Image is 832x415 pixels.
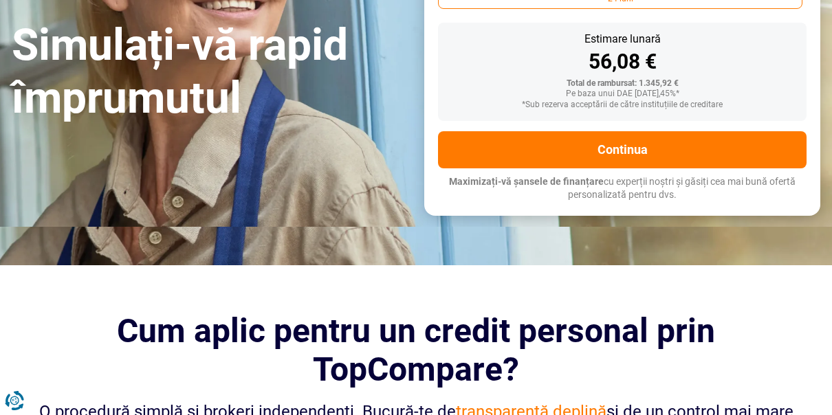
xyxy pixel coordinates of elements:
p: cu experții noștri și găsiți cea mai bună ofertă personalizată pentru dvs. [438,175,807,202]
div: Total de rambursat: 1.345,92 € [449,79,796,89]
div: 56,08 € [449,52,796,72]
button: Continua [438,131,807,168]
span: Maximizați-vă șansele de finanțare [449,176,604,187]
h1: Simulați-vă rapid împrumutul [12,19,408,125]
div: *Sub rezerva acceptării de către instituțiile de creditare [449,100,796,110]
h2: Cum aplic pentru un credit personal prin TopCompare? [32,312,800,388]
div: Estimare lunară [449,34,796,45]
div: Pe baza unui DAE [DATE],45%* [449,89,796,99]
